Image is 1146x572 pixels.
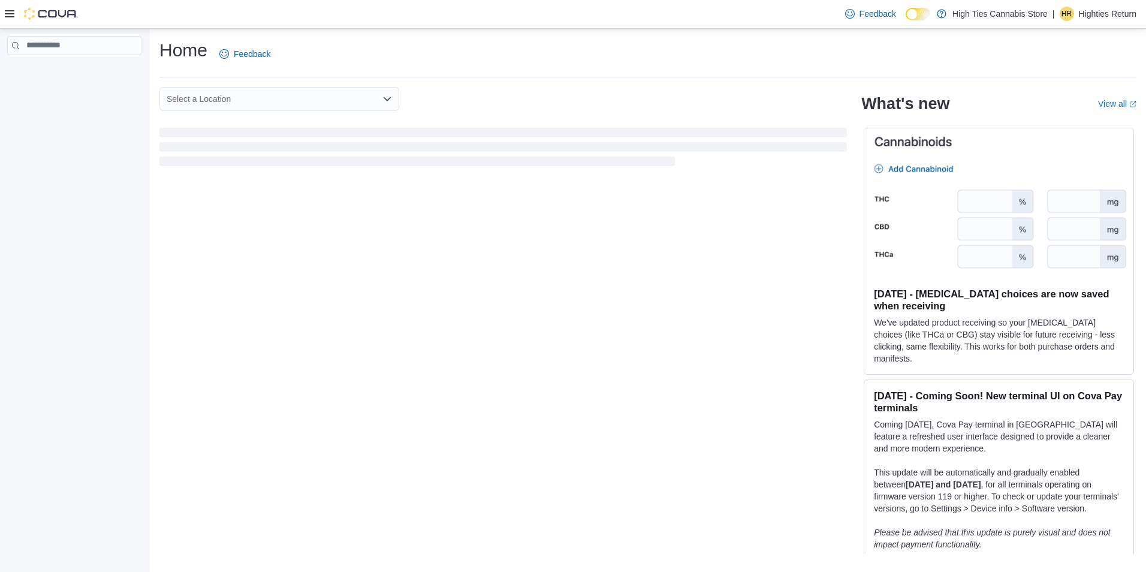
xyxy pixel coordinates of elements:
[382,94,392,104] button: Open list of options
[906,8,931,20] input: Dark Mode
[1052,7,1055,21] p: |
[874,288,1124,312] h3: [DATE] - [MEDICAL_DATA] choices are now saved when receiving
[840,2,901,26] a: Feedback
[234,48,270,60] span: Feedback
[159,38,207,62] h1: Home
[1098,99,1136,109] a: View allExternal link
[1079,7,1137,21] p: Highties Return
[906,480,981,489] strong: [DATE] and [DATE]
[874,528,1111,549] em: Please be advised that this update is purely visual and does not impact payment functionality.
[1060,7,1074,21] div: Highties Return
[874,419,1124,454] p: Coming [DATE], Cova Pay terminal in [GEOGRAPHIC_DATA] will feature a refreshed user interface des...
[874,390,1124,414] h3: [DATE] - Coming Soon! New terminal UI on Cova Pay terminals
[874,466,1124,514] p: This update will be automatically and gradually enabled between , for all terminals operating on ...
[860,8,896,20] span: Feedback
[1061,7,1072,21] span: HR
[861,94,949,113] h2: What's new
[874,317,1124,365] p: We've updated product receiving so your [MEDICAL_DATA] choices (like THCa or CBG) stay visible fo...
[159,130,847,168] span: Loading
[24,8,78,20] img: Cova
[215,42,275,66] a: Feedback
[7,58,141,86] nav: Complex example
[952,7,1048,21] p: High Ties Cannabis Store
[1129,101,1136,108] svg: External link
